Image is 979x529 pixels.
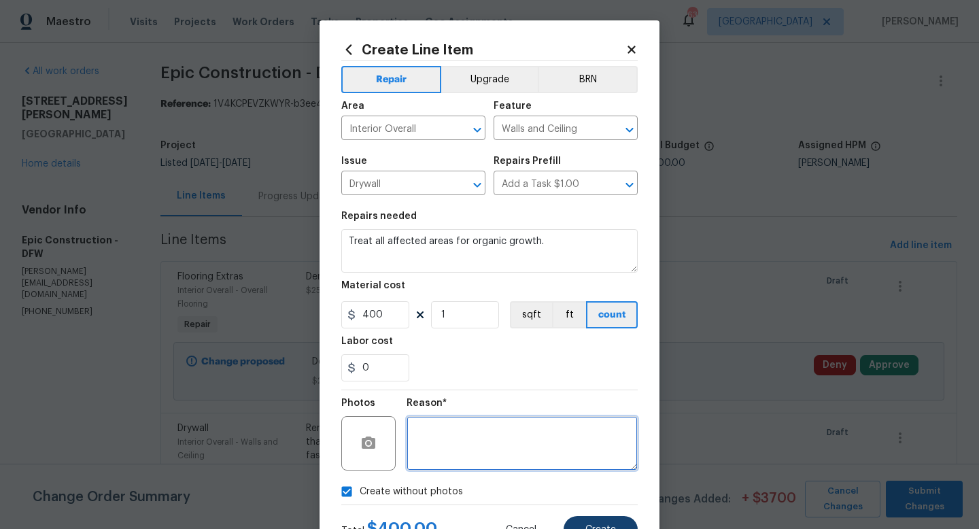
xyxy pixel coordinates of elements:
[441,66,538,93] button: Upgrade
[341,101,364,111] h5: Area
[620,175,639,194] button: Open
[360,485,463,499] span: Create without photos
[552,301,586,328] button: ft
[468,120,487,139] button: Open
[468,175,487,194] button: Open
[341,42,625,57] h2: Create Line Item
[407,398,447,408] h5: Reason*
[620,120,639,139] button: Open
[586,301,638,328] button: count
[341,337,393,346] h5: Labor cost
[341,156,367,166] h5: Issue
[341,66,441,93] button: Repair
[341,281,405,290] h5: Material cost
[494,101,532,111] h5: Feature
[538,66,638,93] button: BRN
[341,229,638,273] textarea: Treat all affected areas for organic growth.
[510,301,552,328] button: sqft
[341,398,375,408] h5: Photos
[494,156,561,166] h5: Repairs Prefill
[341,211,417,221] h5: Repairs needed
